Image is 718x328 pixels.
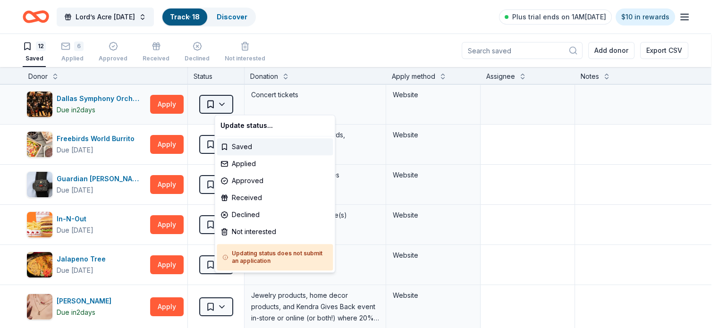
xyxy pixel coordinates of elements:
div: Saved [217,138,333,155]
div: Update status... [217,117,333,134]
div: Received [217,189,333,206]
div: Not interested [217,223,333,240]
div: Approved [217,172,333,189]
div: Applied [217,155,333,172]
div: Declined [217,206,333,223]
h5: Updating status does not submit an application [222,250,327,265]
